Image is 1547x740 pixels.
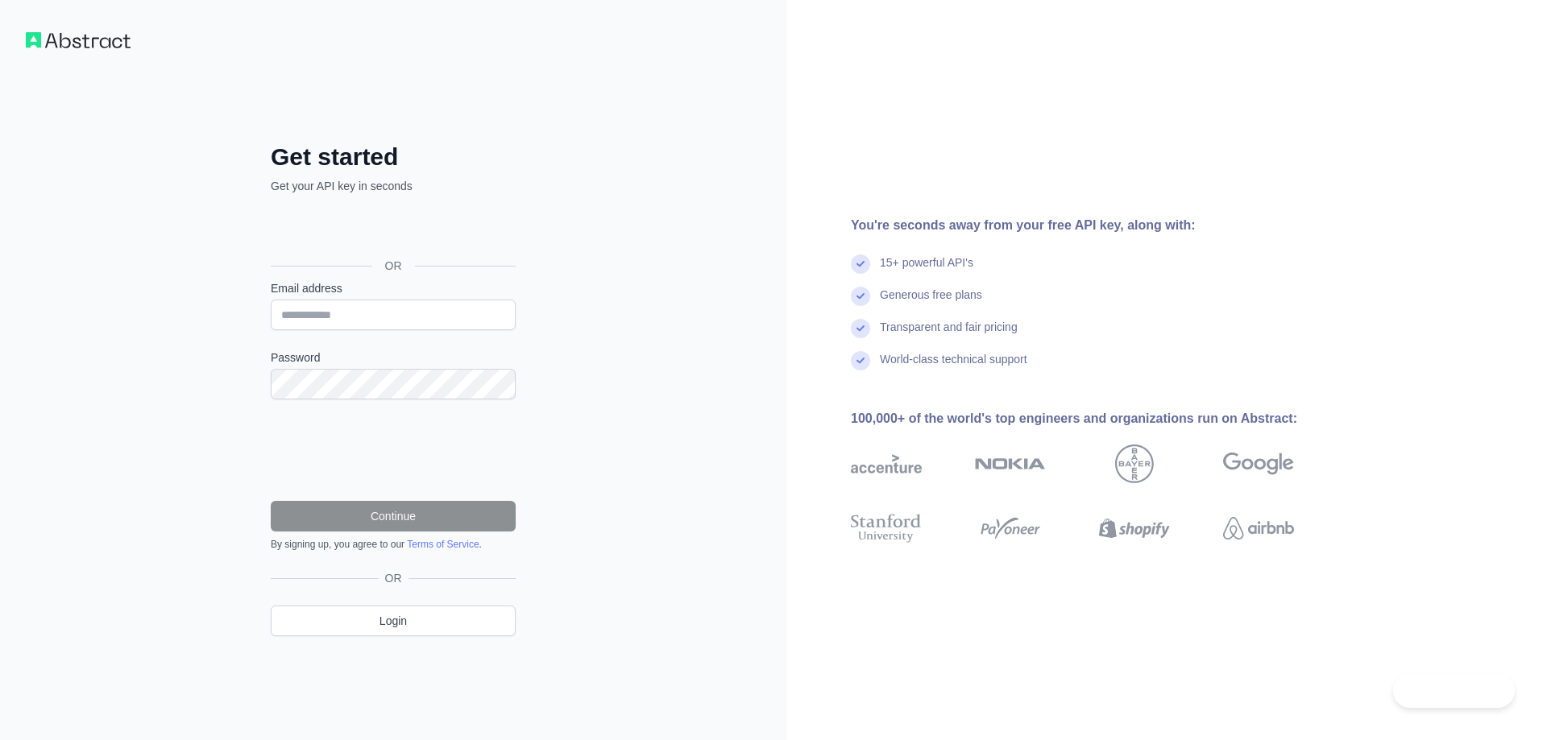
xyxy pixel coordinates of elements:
button: Continue [271,501,516,531]
img: check mark [851,319,870,338]
div: By signing up, you agree to our . [271,538,516,551]
img: bayer [1115,444,1154,483]
div: 100,000+ of the world's top engineers and organizations run on Abstract: [851,409,1346,428]
img: check mark [851,351,870,370]
div: World-class technical support [880,351,1027,383]
iframe: reCAPTCHA [271,419,516,482]
iframe: Sign in with Google Button [263,212,521,247]
p: Get your API key in seconds [271,178,516,194]
img: stanford university [851,511,922,546]
img: nokia [975,444,1046,483]
img: Workflow [26,32,131,48]
span: OR [372,258,415,274]
label: Password [271,349,516,366]
img: shopify [1099,511,1170,546]
label: Email address [271,280,516,296]
div: Transparent and fair pricing [880,319,1018,351]
img: airbnb [1223,511,1294,546]
div: 15+ powerful API's [880,254,973,287]
a: Login [271,606,516,636]
img: accenture [851,444,922,483]
div: You're seconds away from your free API key, along with: [851,216,1346,235]
img: check mark [851,287,870,306]
span: OR [379,570,409,586]
img: check mark [851,254,870,274]
iframe: Toggle Customer Support [1393,674,1515,708]
img: payoneer [975,511,1046,546]
div: Generous free plans [880,287,982,319]
h2: Get started [271,143,516,172]
a: Terms of Service [407,539,479,550]
img: google [1223,444,1294,483]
